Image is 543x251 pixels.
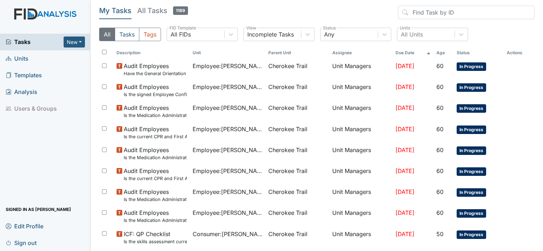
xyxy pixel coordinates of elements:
[268,146,307,154] span: Cherokee Trail
[457,104,486,113] span: In Progress
[457,125,486,134] span: In Progress
[457,188,486,197] span: In Progress
[434,47,454,59] th: Toggle SortBy
[64,37,85,48] button: New
[436,146,443,154] span: 60
[124,146,187,161] span: Audit Employees Is the Medication Administration Test and 2 observation checklist (hire after 10/...
[268,188,307,196] span: Cherokee Trail
[268,104,307,112] span: Cherokee Trail
[6,53,28,64] span: Units
[329,227,393,248] td: Unit Managers
[329,122,393,143] td: Unit Managers
[193,230,263,238] span: Consumer : [PERSON_NAME]
[436,125,443,133] span: 60
[329,47,393,59] th: Assignee
[329,143,393,164] td: Unit Managers
[504,47,534,59] th: Actions
[6,221,43,232] span: Edit Profile
[436,188,443,195] span: 60
[396,167,414,174] span: [DATE]
[393,47,434,59] th: Toggle SortBy
[6,204,71,215] span: Signed in as [PERSON_NAME]
[268,208,307,217] span: Cherokee Trail
[436,230,443,238] span: 50
[268,83,307,91] span: Cherokee Trail
[329,59,393,80] td: Unit Managers
[193,167,263,175] span: Employee : [PERSON_NAME], [PERSON_NAME]
[193,83,263,91] span: Employee : [PERSON_NAME]
[124,62,187,77] span: Audit Employees Have the General Orientation and ICF Orientation forms been completed?
[398,6,534,19] input: Find Task by ID
[268,125,307,133] span: Cherokee Trail
[396,83,414,90] span: [DATE]
[324,30,334,39] div: Any
[457,62,486,71] span: In Progress
[115,28,139,41] button: Tasks
[124,125,187,140] span: Audit Employees Is the current CPR and First Aid Training Certificate found in the file(2 years)?
[99,28,161,41] div: Type filter
[124,196,187,203] small: Is the Medication Administration certificate found in the file?
[173,6,188,15] span: 1189
[268,167,307,175] span: Cherokee Trail
[114,47,190,59] th: Toggle SortBy
[124,167,187,182] span: Audit Employees Is the current CPR and First Aid Training Certificate found in the file(2 years)?
[457,167,486,176] span: In Progress
[436,167,443,174] span: 60
[401,30,423,39] div: All Units
[396,104,414,111] span: [DATE]
[436,62,443,69] span: 60
[457,209,486,218] span: In Progress
[329,101,393,122] td: Unit Managers
[124,238,187,245] small: Is the skills assessment current? (document the date in the comment section)
[6,70,42,81] span: Templates
[396,209,414,216] span: [DATE]
[329,164,393,185] td: Unit Managers
[268,62,307,70] span: Cherokee Trail
[436,83,443,90] span: 60
[457,146,486,155] span: In Progress
[193,146,263,154] span: Employee : [PERSON_NAME]
[436,104,443,111] span: 60
[6,38,64,46] a: Tasks
[124,133,187,140] small: Is the current CPR and First Aid Training Certificate found in the file(2 years)?
[124,175,187,182] small: Is the current CPR and First Aid Training Certificate found in the file(2 years)?
[329,206,393,227] td: Unit Managers
[265,47,329,59] th: Toggle SortBy
[124,154,187,161] small: Is the Medication Administration Test and 2 observation checklist (hire after 10/07) found in the...
[124,230,187,245] span: ICF: QP Checklist Is the skills assessment current? (document the date in the comment section)
[396,125,414,133] span: [DATE]
[396,188,414,195] span: [DATE]
[171,30,191,39] div: All FIDs
[268,230,307,238] span: Cherokee Trail
[329,80,393,101] td: Unit Managers
[124,83,187,98] span: Audit Employees Is the signed Employee Confidentiality Agreement in the file (HIPPA)?
[124,217,187,224] small: Is the Medication Administration Test and 2 observation checklist (hire after 10/07) found in the...
[247,30,294,39] div: Incomplete Tasks
[99,28,115,41] button: All
[396,146,414,154] span: [DATE]
[124,91,187,98] small: Is the signed Employee Confidentiality Agreement in the file (HIPPA)?
[137,6,188,16] h5: All Tasks
[102,50,107,54] input: Toggle All Rows Selected
[193,208,263,217] span: Employee : [PERSON_NAME], Shmara
[396,230,414,238] span: [DATE]
[124,208,187,224] span: Audit Employees Is the Medication Administration Test and 2 observation checklist (hire after 10/...
[193,125,263,133] span: Employee : [PERSON_NAME]
[6,87,37,97] span: Analysis
[124,104,187,119] span: Audit Employees Is the Medication Administration certificate found in the file?
[193,188,263,196] span: Employee : [PERSON_NAME], Shmara
[124,188,187,203] span: Audit Employees Is the Medication Administration certificate found in the file?
[99,6,131,16] h5: My Tasks
[396,62,414,69] span: [DATE]
[124,112,187,119] small: Is the Medication Administration certificate found in the file?
[193,62,263,70] span: Employee : [PERSON_NAME]
[457,83,486,92] span: In Progress
[190,47,266,59] th: Toggle SortBy
[329,185,393,206] td: Unit Managers
[124,70,187,77] small: Have the General Orientation and ICF Orientation forms been completed?
[193,104,263,112] span: Employee : [PERSON_NAME]
[454,47,504,59] th: Toggle SortBy
[436,209,443,216] span: 60
[457,230,486,239] span: In Progress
